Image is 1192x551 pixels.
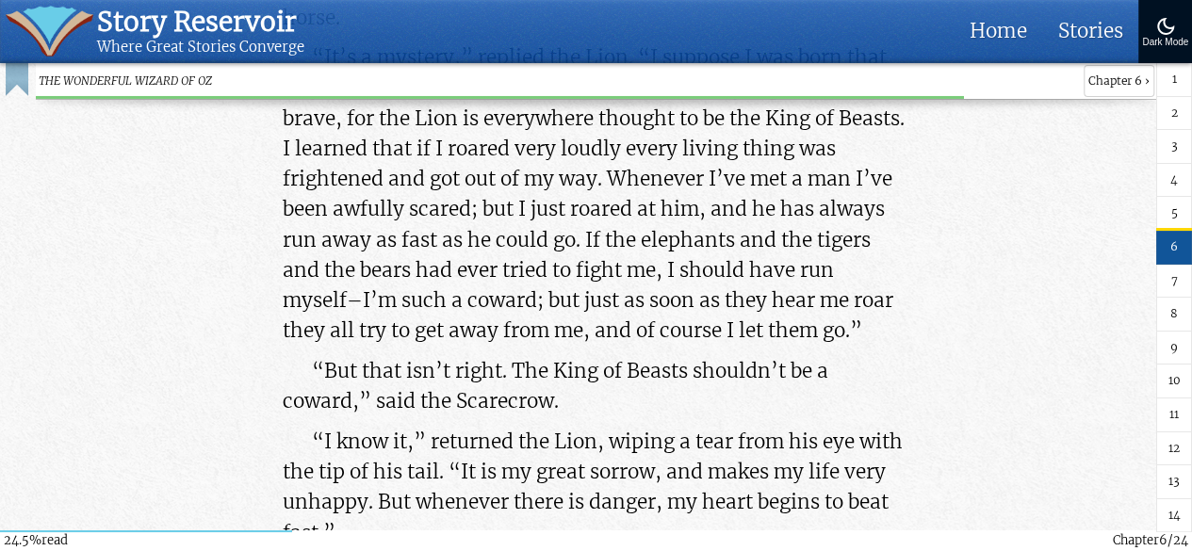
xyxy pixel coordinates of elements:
[1171,204,1178,222] span: 5
[6,6,93,57] img: icon of book with waver spilling out.
[283,42,910,346] p: “It’s a mystery,” replied the Lion. “I suppose I was born that way. All the other animals in the ...
[1168,507,1181,525] span: 14
[1154,15,1177,38] img: Turn On Dark Mode
[1171,105,1178,122] span: 2
[1168,440,1180,458] span: 12
[1156,298,1192,332] a: 8
[1156,432,1192,466] a: 12
[1156,231,1192,265] a: 6
[1156,265,1192,299] a: 7
[1171,138,1178,155] span: 3
[1156,465,1192,499] a: 13
[1159,532,1168,548] span: 6
[283,356,910,416] p: “But that isn’t right. The King of Beasts shouldn’t be a coward,” said the Scarecrow.
[283,427,910,548] p: “I know it,” returned the Lion, wiping a tear from his eye with the tip of his tail. “It is my gr...
[1171,272,1178,290] span: 7
[1113,531,1188,550] div: Chapter /24
[1084,65,1154,98] span: Chapter 6 ›
[1170,238,1178,256] span: 6
[1170,339,1178,357] span: 9
[1170,305,1178,323] span: 8
[1168,372,1181,390] span: 10
[1156,197,1192,231] a: 5
[38,73,1076,90] span: THE WONDERFUL WIZARD OF OZ
[1156,365,1192,398] a: 10
[1156,97,1192,131] a: 2
[1156,63,1192,97] a: 1
[1156,499,1192,533] a: 14
[1156,332,1192,365] a: 9
[1168,473,1180,491] span: 13
[1156,398,1192,432] a: 11
[1156,130,1192,164] a: 3
[97,39,304,57] div: Where Great Stories Converge
[97,6,304,39] div: Story Reservoir
[1170,171,1178,189] span: 4
[4,532,41,548] span: 24.5%
[1156,164,1192,198] a: 4
[4,531,68,550] div: read
[1142,38,1188,48] div: Dark Mode
[1169,406,1179,424] span: 11
[1172,71,1177,89] span: 1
